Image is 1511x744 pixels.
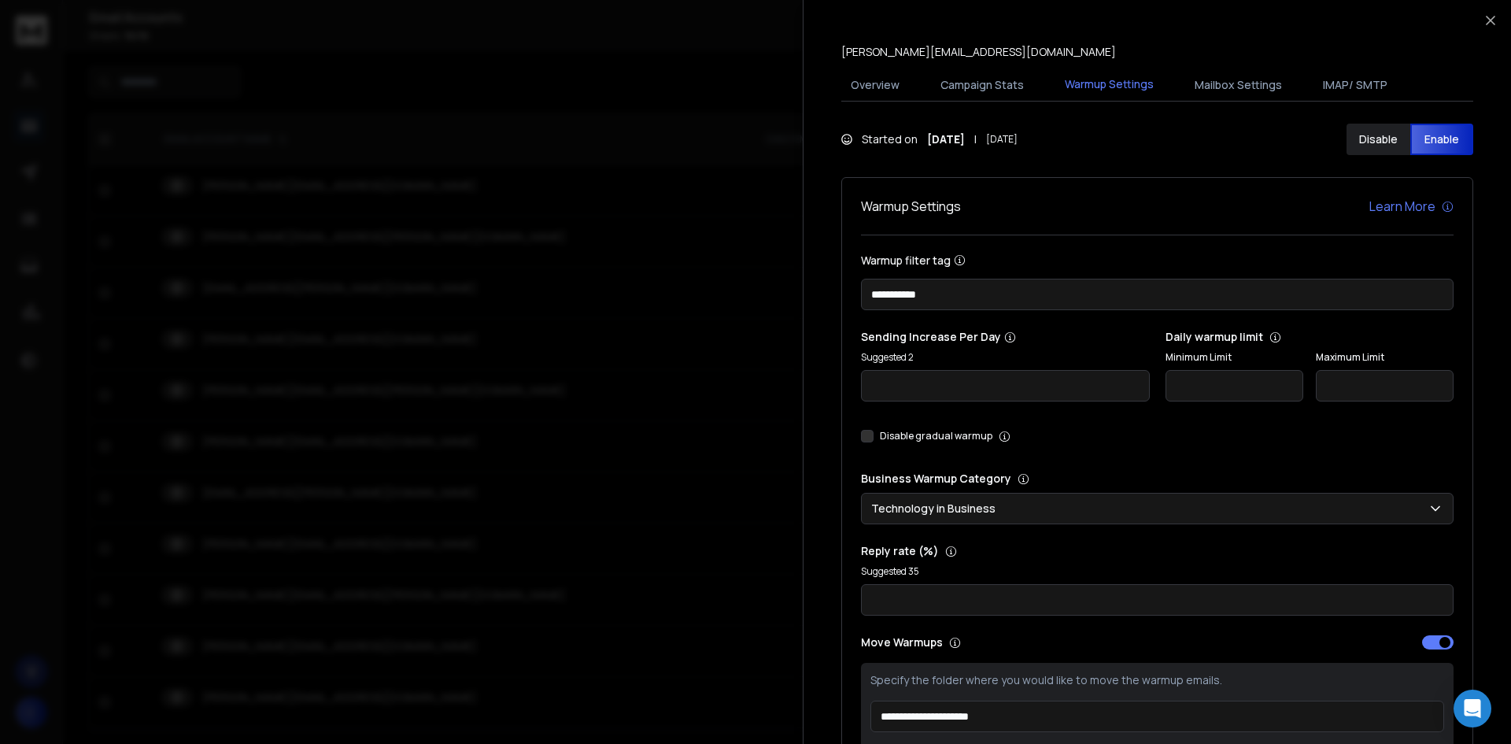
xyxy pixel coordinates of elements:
[927,131,965,147] strong: [DATE]
[861,197,961,216] h1: Warmup Settings
[871,501,1002,516] p: Technology in Business
[861,254,1454,266] label: Warmup filter tag
[1166,329,1454,345] p: Daily warmup limit
[841,131,1018,147] div: Started on
[880,430,992,442] label: Disable gradual warmup
[841,44,1116,60] p: [PERSON_NAME][EMAIL_ADDRESS][DOMAIN_NAME]
[1454,690,1491,727] div: Open Intercom Messenger
[861,543,1454,559] p: Reply rate (%)
[861,351,1150,364] p: Suggested 2
[861,565,1454,578] p: Suggested 35
[1313,68,1397,102] button: IMAP/ SMTP
[1316,351,1454,364] label: Maximum Limit
[861,471,1454,487] p: Business Warmup Category
[841,68,909,102] button: Overview
[986,133,1018,146] span: [DATE]
[861,329,1150,345] p: Sending Increase Per Day
[1166,351,1303,364] label: Minimum Limit
[870,672,1444,688] p: Specify the folder where you would like to move the warmup emails.
[1185,68,1291,102] button: Mailbox Settings
[1369,197,1454,216] a: Learn More
[861,635,1153,650] p: Move Warmups
[931,68,1033,102] button: Campaign Stats
[1347,124,1473,155] button: DisableEnable
[1055,67,1163,103] button: Warmup Settings
[1347,124,1410,155] button: Disable
[974,131,977,147] span: |
[1410,124,1474,155] button: Enable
